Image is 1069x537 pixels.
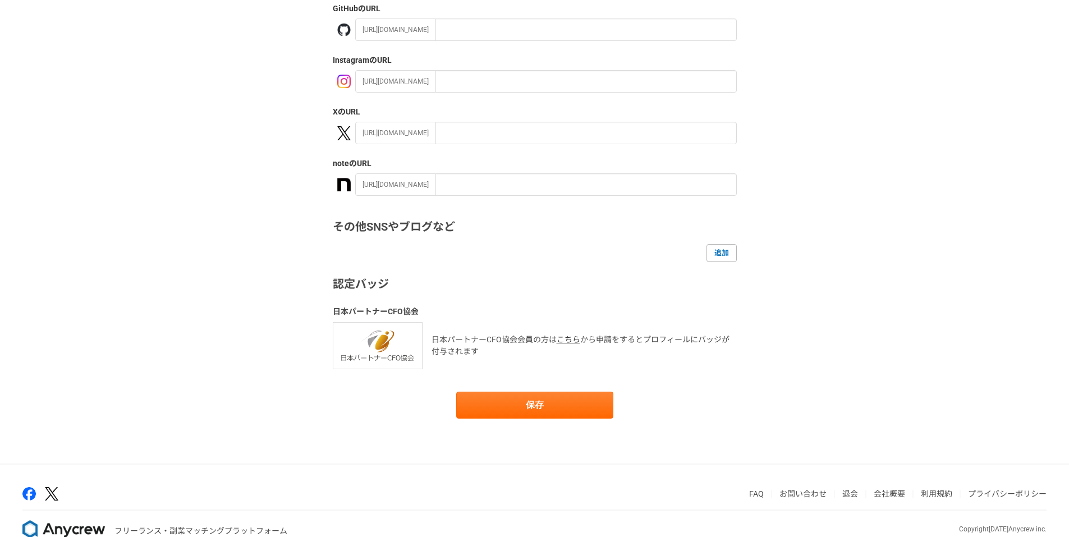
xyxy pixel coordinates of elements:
[749,489,764,498] a: FAQ
[22,487,36,501] img: facebook-2adfd474.png
[842,489,858,498] a: 退会
[557,335,580,344] a: こちら
[959,524,1047,534] p: Copyright [DATE] Anycrew inc.
[337,126,351,140] img: x-391a3a86.png
[779,489,827,498] a: お問い合わせ
[114,525,287,537] p: フリーランス・副業マッチングプラットフォーム
[333,3,737,15] label: GitHub のURL
[333,306,737,318] h3: 日本パートナーCFO協会
[921,489,952,498] a: 利用規約
[45,487,58,501] img: x-391a3a86.png
[968,489,1047,498] a: プライバシーポリシー
[333,106,737,118] label: X のURL
[333,322,423,369] img: cfo_association_with_name.png-a2ca6198.png
[333,218,737,235] h3: その他SNSやブログなど
[432,334,737,357] p: 日本パートナーCFO協会会員の方は から申請をするとプロフィールにバッジが付与されます
[337,178,351,191] img: a3U9rW3u3Lr2az699ms0nsgwjY3a+92wMGRIAAAQIE9hX4PzgNzWcoiwVVAAAAAElFTkSuQmCC
[337,23,351,36] img: github-367d5cb2.png
[706,244,737,262] a: 追加
[333,276,737,292] h3: 認定バッジ
[333,158,737,169] label: note のURL
[456,392,613,419] button: 保存
[337,75,351,88] img: instagram-21f86b55.png
[333,54,737,66] label: Instagram のURL
[874,489,905,498] a: 会社概要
